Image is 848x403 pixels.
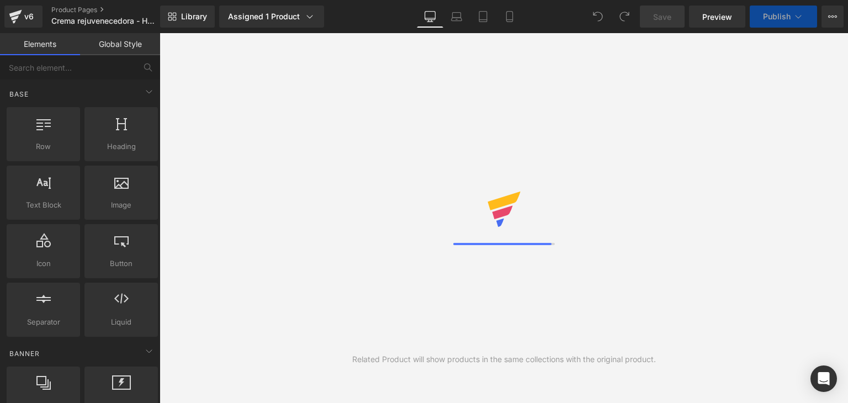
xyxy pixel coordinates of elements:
span: Icon [10,258,77,269]
button: Publish [750,6,817,28]
a: v6 [4,6,43,28]
div: Open Intercom Messenger [810,365,837,392]
span: Button [88,258,155,269]
span: Base [8,89,30,99]
button: Redo [613,6,635,28]
a: Desktop [417,6,443,28]
a: Product Pages [51,6,178,14]
a: Laptop [443,6,470,28]
span: Liquid [88,316,155,328]
a: Mobile [496,6,523,28]
span: Preview [702,11,732,23]
button: Undo [587,6,609,28]
a: New Library [160,6,215,28]
span: Library [181,12,207,22]
span: Publish [763,12,791,21]
span: Heading [88,141,155,152]
div: Related Product will show products in the same collections with the original product. [352,353,656,365]
span: Crema rejuvenecedora - Horse Elixir [51,17,157,25]
span: Image [88,199,155,211]
span: Text Block [10,199,77,211]
div: Assigned 1 Product [228,11,315,22]
span: Row [10,141,77,152]
a: Global Style [80,33,160,55]
a: Tablet [470,6,496,28]
span: Banner [8,348,41,359]
a: Preview [689,6,745,28]
button: More [821,6,844,28]
div: v6 [22,9,36,24]
span: Save [653,11,671,23]
span: Separator [10,316,77,328]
